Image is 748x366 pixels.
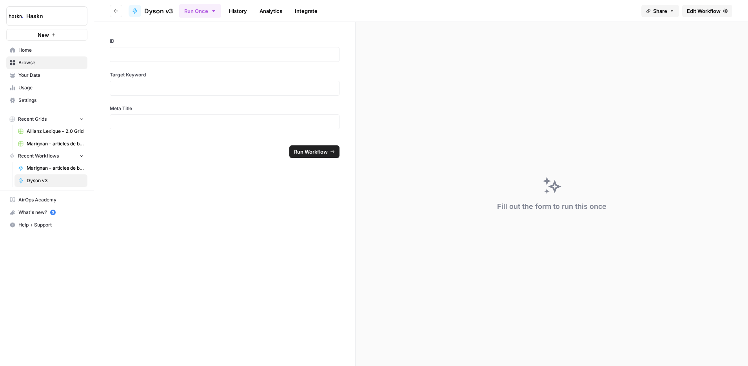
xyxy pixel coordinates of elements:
[255,5,287,17] a: Analytics
[9,9,23,23] img: Haskn Logo
[27,128,84,135] span: Allianz Lexique - 2.0 Grid
[18,221,84,228] span: Help + Support
[27,140,84,147] span: Marignan - articles de blog Grid
[110,38,340,45] label: ID
[641,5,679,17] button: Share
[18,97,84,104] span: Settings
[6,82,87,94] a: Usage
[6,94,87,107] a: Settings
[15,162,87,174] a: Marignan - articles de blog
[687,7,721,15] span: Edit Workflow
[15,125,87,138] a: Allianz Lexique - 2.0 Grid
[144,6,173,16] span: Dyson v3
[52,210,54,214] text: 5
[6,206,87,219] button: What's new? 5
[6,194,87,206] a: AirOps Academy
[6,44,87,56] a: Home
[18,72,84,79] span: Your Data
[27,165,84,172] span: Marignan - articles de blog
[6,56,87,69] a: Browse
[18,116,47,123] span: Recent Grids
[110,105,340,112] label: Meta Title
[129,5,173,17] a: Dyson v3
[179,4,221,18] button: Run Once
[224,5,252,17] a: History
[6,69,87,82] a: Your Data
[6,29,87,41] button: New
[294,148,328,156] span: Run Workflow
[110,71,340,78] label: Target Keyword
[18,84,84,91] span: Usage
[18,196,84,203] span: AirOps Academy
[50,210,56,215] a: 5
[38,31,49,39] span: New
[27,177,84,184] span: Dyson v3
[7,207,87,218] div: What's new?
[15,174,87,187] a: Dyson v3
[18,152,59,159] span: Recent Workflows
[682,5,732,17] a: Edit Workflow
[6,150,87,162] button: Recent Workflows
[289,145,340,158] button: Run Workflow
[26,12,74,20] span: Haskn
[18,47,84,54] span: Home
[18,59,84,66] span: Browse
[15,138,87,150] a: Marignan - articles de blog Grid
[497,201,606,212] div: Fill out the form to run this once
[6,219,87,231] button: Help + Support
[6,6,87,26] button: Workspace: Haskn
[6,113,87,125] button: Recent Grids
[290,5,322,17] a: Integrate
[653,7,667,15] span: Share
